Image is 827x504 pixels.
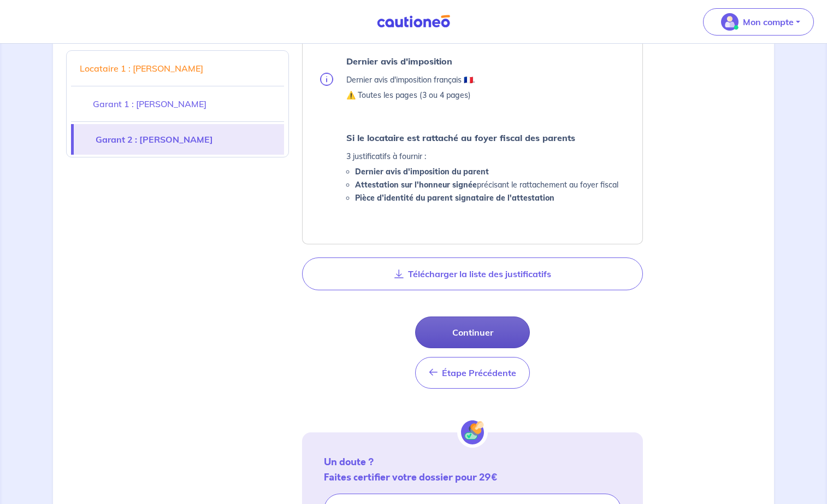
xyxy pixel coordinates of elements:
[324,454,621,485] p: Un doute ? Faites certifier votre dossier pour 29€
[743,15,794,28] p: Mon compte
[320,73,333,86] img: info.svg
[355,167,489,177] strong: Dernier avis d'imposition du parent
[71,89,284,119] a: Garant 1 : [PERSON_NAME]
[346,89,475,102] p: ⚠️ Toutes les pages (3 ou 4 pages)
[71,53,284,84] a: Locataire 1 : [PERSON_NAME]
[415,317,530,348] button: Continuer
[355,180,477,190] strong: Attestation sur l'honneur signée
[346,150,618,163] p: 3 justificatifs à fournir :
[302,257,643,290] button: Télécharger la liste des justificatifs
[346,132,575,143] strong: Si le locataire est rattaché au foyer fiscal des parents
[346,56,452,67] strong: Dernier avis d'imposition
[355,193,554,203] strong: Pièce d’identité du parent signataire de l'attestation
[442,367,516,378] span: Étape Précédente
[721,13,739,31] img: illu_account_valid_menu.svg
[346,73,475,86] p: Dernier avis d'imposition français 🇫🇷.
[373,15,454,28] img: Cautioneo
[355,178,618,191] li: précisant le rattachement au foyer fiscal
[458,417,487,448] img: certif
[74,124,284,155] a: Garant 2 : [PERSON_NAME]
[703,8,814,36] button: illu_account_valid_menu.svgMon compte
[415,357,530,389] button: Étape Précédente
